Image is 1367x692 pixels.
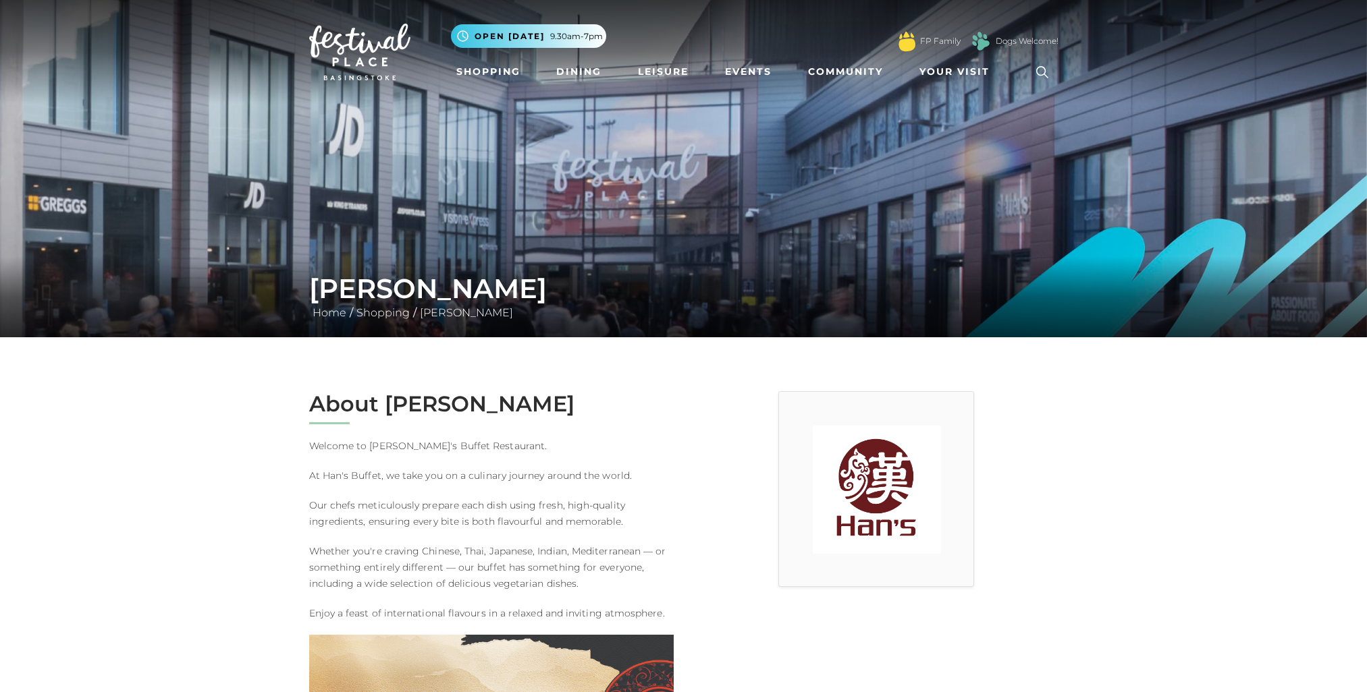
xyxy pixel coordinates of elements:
a: Home [309,306,350,319]
p: At Han's Buffet, we take you on a culinary journey around the world. [309,467,674,484]
a: Shopping [353,306,413,319]
img: Festival Place Logo [309,24,410,80]
a: Shopping [451,59,526,84]
button: Open [DATE] 9.30am-7pm [451,24,606,48]
span: 9.30am-7pm [550,30,603,42]
a: Leisure [633,59,694,84]
a: Events [720,59,777,84]
a: Community [803,59,888,84]
a: Dining [551,59,607,84]
a: [PERSON_NAME] [417,306,516,319]
p: Whether you're craving Chinese, Thai, Japanese, Indian, Mediterranean — or something entirely dif... [309,543,674,592]
p: Welcome to [PERSON_NAME]'s Buffet Restaurant. [309,438,674,454]
a: Your Visit [914,59,1002,84]
h2: About [PERSON_NAME] [309,391,674,417]
h1: [PERSON_NAME] [309,272,1058,305]
a: Dogs Welcome! [996,35,1058,47]
a: FP Family [920,35,961,47]
span: Your Visit [919,65,990,79]
p: Our chefs meticulously prepare each dish using fresh, high-quality ingredients, ensuring every bi... [309,497,674,529]
span: Open [DATE] [475,30,545,42]
p: Enjoy a feast of international flavours in a relaxed and inviting atmosphere. [309,605,674,621]
div: / / [299,272,1069,321]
